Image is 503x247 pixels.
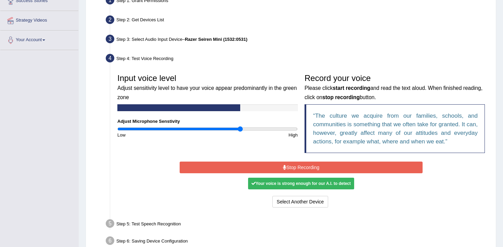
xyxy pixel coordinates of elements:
[333,85,370,91] b: start recording
[305,85,482,100] small: Please click and read the text aloud. When finished reading, click on button.
[103,52,493,67] div: Step 4: Test Voice Recording
[182,37,247,42] span: –
[0,11,78,28] a: Strategy Videos
[185,37,247,42] b: Razer Seiren Mini (1532:0531)
[117,118,180,125] label: Adjust Microphone Senstivity
[103,33,493,48] div: Step 3: Select Audio Input Device
[103,217,493,232] div: Step 5: Test Speech Recognition
[248,178,354,189] div: Your voice is strong enough for our A.I. to detect
[103,13,493,28] div: Step 2: Get Devices List
[313,113,478,145] q: The culture we acquire from our families, schools, and communities is something that we often tak...
[114,132,208,138] div: Low
[322,94,360,100] b: stop recording
[0,31,78,48] a: Your Account
[117,74,298,101] h3: Input voice level
[272,196,328,208] button: Select Another Device
[305,74,485,101] h3: Record your voice
[180,162,422,173] button: Stop Recording
[117,85,297,100] small: Adjust sensitivity level to have your voice appear predominantly in the green zone
[208,132,301,138] div: High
